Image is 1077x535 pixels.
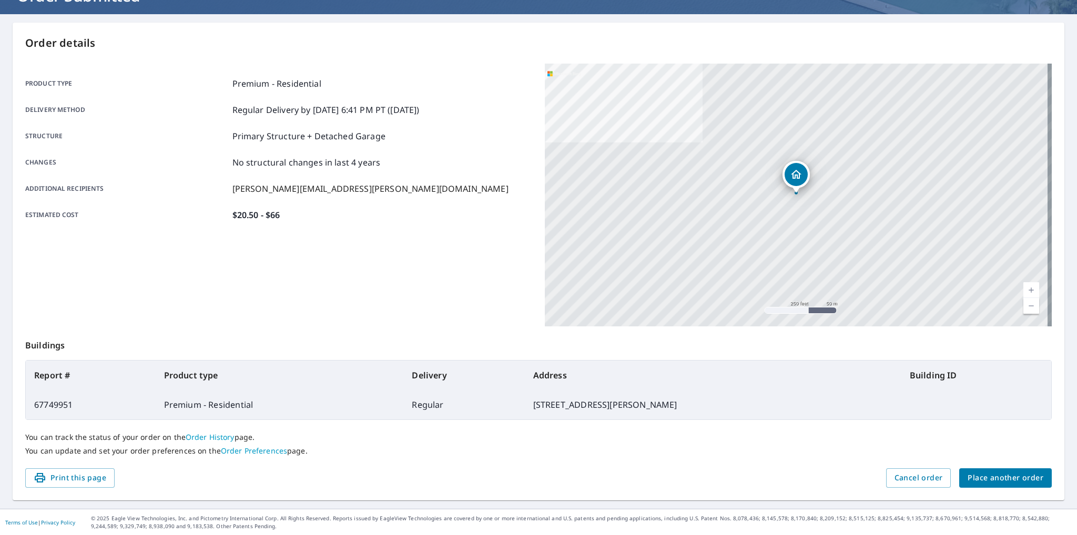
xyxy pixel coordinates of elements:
a: Privacy Policy [41,519,75,526]
p: No structural changes in last 4 years [232,156,381,169]
p: Order details [25,35,1052,51]
p: [PERSON_NAME][EMAIL_ADDRESS][PERSON_NAME][DOMAIN_NAME] [232,182,509,195]
p: Premium - Residential [232,77,321,90]
button: Print this page [25,468,115,488]
a: Order History [186,432,235,442]
p: Estimated cost [25,209,228,221]
th: Delivery [403,361,524,390]
a: Current Level 17, Zoom In [1023,282,1039,298]
p: Regular Delivery by [DATE] 6:41 PM PT ([DATE]) [232,104,420,116]
p: Buildings [25,326,1052,360]
p: $20.50 - $66 [232,209,280,221]
th: Product type [156,361,404,390]
th: Address [525,361,901,390]
p: Primary Structure + Detached Garage [232,130,385,142]
p: Delivery method [25,104,228,116]
div: Dropped pin, building 1, Residential property, 1340 Graham St Saint Louis, MO 63139 [783,161,810,193]
button: Cancel order [886,468,951,488]
td: 67749951 [26,390,156,419]
p: © 2025 Eagle View Technologies, Inc. and Pictometry International Corp. All Rights Reserved. Repo... [91,515,1072,530]
span: Print this page [34,471,106,485]
th: Building ID [901,361,1051,390]
span: Cancel order [895,471,943,485]
button: Place another order [959,468,1052,488]
a: Terms of Use [5,519,38,526]
td: Regular [403,390,524,419]
p: | [5,519,75,526]
p: You can track the status of your order on the page. [25,433,1052,442]
p: You can update and set your order preferences on the page. [25,446,1052,456]
a: Order Preferences [221,446,287,456]
td: [STREET_ADDRESS][PERSON_NAME] [525,390,901,419]
td: Premium - Residential [156,390,404,419]
p: Additional recipients [25,182,228,195]
p: Structure [25,130,228,142]
a: Current Level 17, Zoom Out [1023,298,1039,314]
p: Product type [25,77,228,90]
span: Place another order [968,471,1043,485]
th: Report # [26,361,156,390]
p: Changes [25,156,228,169]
